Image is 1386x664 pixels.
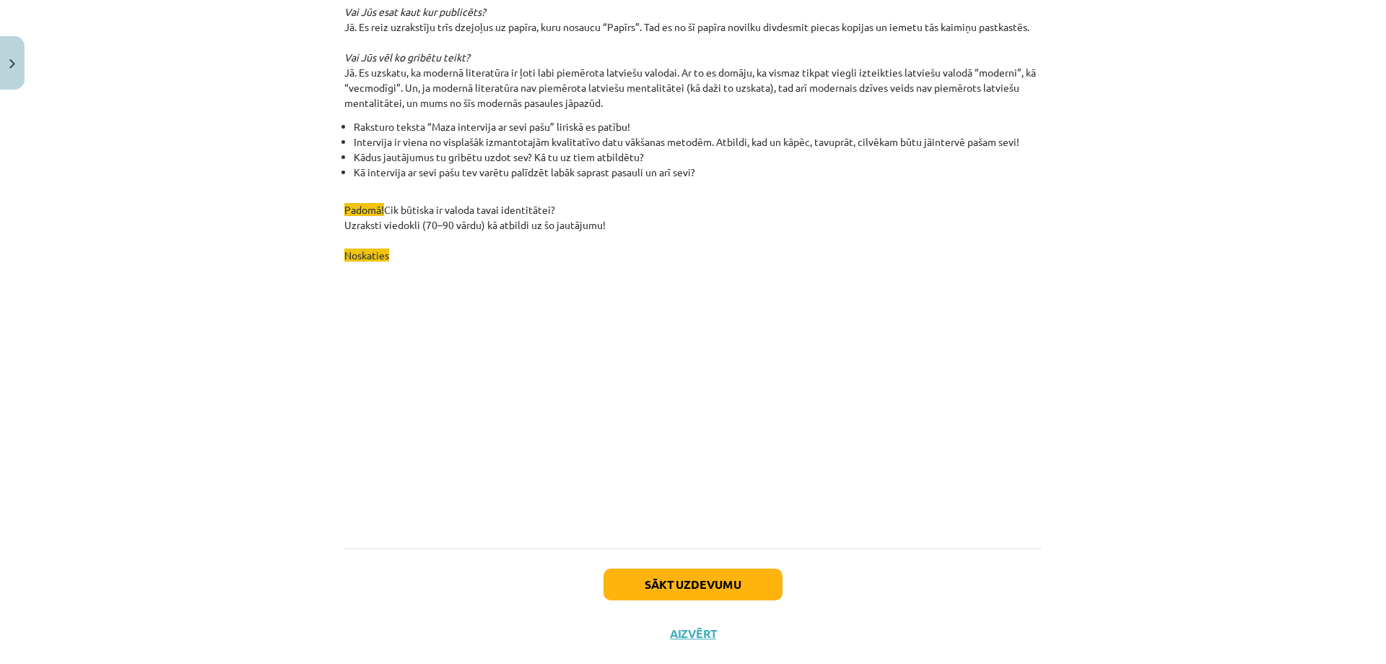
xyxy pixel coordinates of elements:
img: icon-close-lesson-0947bae3869378f0d4975bcd49f059093ad1ed9edebbc8119c70593378902aed.svg [9,59,15,69]
p: Cik būtiska ir valoda tavai identitātei? Uzraksti viedokli (70–90 vārdu) kā atbildi uz šo jautājumu! [344,187,1042,527]
li: Intervija ir viena no visplašāk izmantotajām kvalitatīvo datu vākšanas metodēm. Atbildi, kad un k... [354,134,1042,150]
li: Kā intervija ar sevi pašu tev varētu palīdzēt labāk saprast pasauli un arī sevi? [354,165,1042,180]
em: Vai Jūs esat kaut kur publicēts? [344,5,486,18]
em: Vai Jūs vēl ko gribētu teikt? [344,51,470,64]
li: Raksturo teksta “Maza intervija ar sevi pašu” liriskā es patību! [354,119,1042,134]
span: Noskaties [344,249,389,262]
button: Aizvērt [666,626,720,641]
button: Sākt uzdevumu [603,569,783,600]
span: Padomā! [344,203,384,216]
li: Kādus jautājumus tu gribētu uzdot sev? Kā tu uz tiem atbildētu? [354,150,1042,165]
